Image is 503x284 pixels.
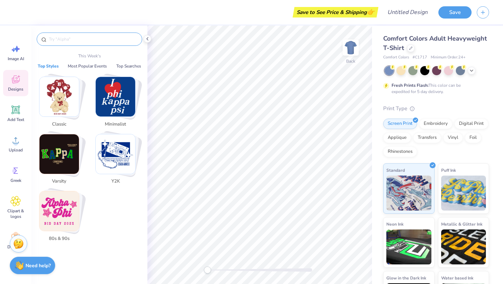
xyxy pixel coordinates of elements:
button: Save [438,6,472,19]
div: Accessibility label [204,267,211,274]
button: Top Searches [114,63,143,70]
span: Metallic & Glitter Ink [441,220,482,228]
div: This color can be expedited for 5 day delivery. [392,82,478,95]
span: Minimalist [104,121,127,128]
span: Upload [9,147,23,153]
img: Varsity [39,134,79,174]
div: Transfers [413,133,441,143]
img: Metallic & Glitter Ink [441,229,486,264]
div: Save to See Price & Shipping [294,7,377,17]
button: Most Popular Events [66,63,109,70]
div: Foil [465,133,481,143]
span: 80s & 90s [48,235,71,242]
strong: Need help? [25,262,51,269]
span: Puff Ink [441,166,456,174]
span: 👉 [367,8,374,16]
button: Stack Card Button Minimalist [91,77,144,130]
div: Embroidery [419,119,452,129]
div: Screen Print [383,119,417,129]
span: Varsity [48,178,71,185]
img: Puff Ink [441,176,486,211]
div: Back [346,58,355,64]
div: Print Type [383,105,489,113]
span: Comfort Colors Adult Heavyweight T-Shirt [383,34,487,52]
div: Vinyl [443,133,463,143]
span: # C1717 [413,55,427,61]
span: Neon Ink [386,220,403,228]
span: Greek [10,178,21,183]
p: This Week's [78,53,101,59]
span: Comfort Colors [383,55,409,61]
img: Y2K [96,134,135,174]
img: Back [344,41,358,55]
strong: Fresh Prints Flash: [392,83,429,88]
div: Applique [383,133,411,143]
span: Clipart & logos [4,208,27,219]
img: Classic [39,77,79,116]
button: Top Styles [36,63,61,70]
span: Classic [48,121,71,128]
div: Digital Print [454,119,488,129]
img: Neon Ink [386,229,431,264]
span: Add Text [7,117,24,122]
span: Glow in the Dark Ink [386,274,426,282]
input: Untitled Design [382,5,433,19]
div: Rhinestones [383,147,417,157]
img: Minimalist [96,77,135,116]
input: Try "Alpha" [48,36,138,43]
button: Stack Card Button Classic [35,77,88,130]
span: Designs [8,86,23,92]
img: Standard [386,176,431,211]
button: Stack Card Button Y2K [91,134,144,188]
button: Stack Card Button Varsity [35,134,88,188]
span: Standard [386,166,405,174]
img: 80s & 90s [39,191,79,231]
span: Y2K [104,178,127,185]
span: Minimum Order: 24 + [431,55,466,61]
span: Water based Ink [441,274,473,282]
span: Decorate [7,244,24,250]
button: Stack Card Button 80s & 90s [35,191,88,245]
span: Image AI [8,56,24,62]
